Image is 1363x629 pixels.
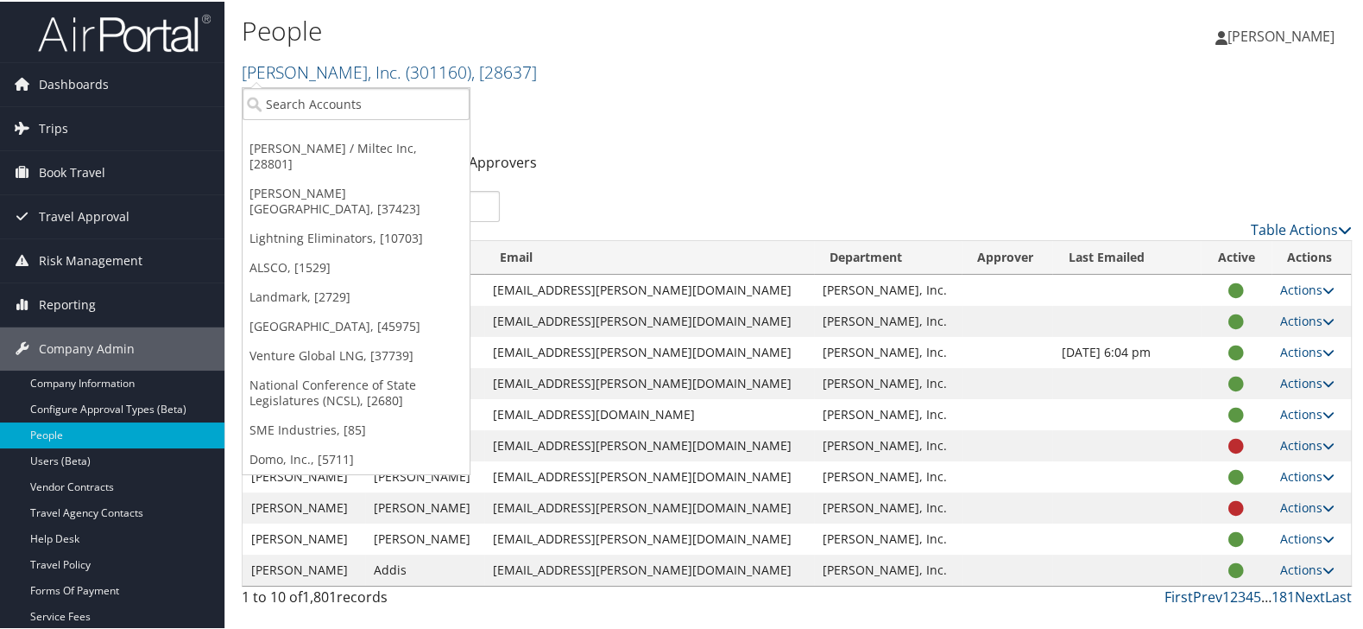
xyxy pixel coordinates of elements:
[1052,239,1200,273] th: Last Emailed: activate to sort column ascending
[1215,9,1352,60] a: [PERSON_NAME]
[1280,467,1335,483] a: Actions
[1164,586,1193,605] a: First
[1280,498,1335,514] a: Actions
[1280,560,1335,576] a: Actions
[39,61,109,105] span: Dashboards
[469,151,537,170] a: Approvers
[1253,586,1261,605] a: 5
[1227,25,1335,44] span: [PERSON_NAME]
[243,310,470,340] a: [GEOGRAPHIC_DATA], [45975]
[243,177,470,222] a: [PERSON_NAME][GEOGRAPHIC_DATA], [37423]
[39,194,129,237] span: Travel Approval
[1052,335,1200,366] td: [DATE] 6:04 pm
[243,281,470,310] a: Landmark, [2729]
[243,132,470,177] a: [PERSON_NAME] / Miltec Inc, [28801]
[242,585,500,614] div: 1 to 10 of records
[243,553,365,584] td: [PERSON_NAME]
[39,149,105,193] span: Book Travel
[365,553,484,584] td: Addis
[484,429,814,460] td: [EMAIL_ADDRESS][PERSON_NAME][DOMAIN_NAME]
[243,460,365,491] td: [PERSON_NAME]
[484,335,814,366] td: [EMAIL_ADDRESS][PERSON_NAME][DOMAIN_NAME]
[243,443,470,473] a: Domo, Inc., [5711]
[814,397,962,429] td: [PERSON_NAME], Inc.
[814,460,962,491] td: [PERSON_NAME], Inc.
[1280,529,1335,545] a: Actions
[484,522,814,553] td: [EMAIL_ADDRESS][PERSON_NAME][DOMAIN_NAME]
[1272,586,1295,605] a: 181
[1246,586,1253,605] a: 4
[1222,586,1230,605] a: 1
[1238,586,1246,605] a: 3
[814,366,962,397] td: [PERSON_NAME], Inc.
[1280,342,1335,359] a: Actions
[243,222,470,251] a: Lightning Eliminators, [10703]
[1280,311,1335,327] a: Actions
[814,304,962,335] td: [PERSON_NAME], Inc.
[471,59,537,82] span: , [ 28637 ]
[1280,373,1335,390] a: Actions
[302,586,337,605] span: 1,801
[962,239,1052,273] th: Approver
[243,522,365,553] td: [PERSON_NAME]
[484,553,814,584] td: [EMAIL_ADDRESS][PERSON_NAME][DOMAIN_NAME]
[484,304,814,335] td: [EMAIL_ADDRESS][PERSON_NAME][DOMAIN_NAME]
[484,460,814,491] td: [EMAIL_ADDRESS][PERSON_NAME][DOMAIN_NAME]
[38,11,211,52] img: airportal-logo.png
[406,59,471,82] span: ( 301160 )
[39,326,135,369] span: Company Admin
[243,86,470,118] input: Search Accounts
[365,491,484,522] td: [PERSON_NAME]
[814,335,962,366] td: [PERSON_NAME], Inc.
[243,414,470,443] a: SME Industries, [85]
[1280,435,1335,452] a: Actions
[1261,586,1272,605] span: …
[242,59,537,82] a: [PERSON_NAME], Inc.
[814,491,962,522] td: [PERSON_NAME], Inc.
[484,273,814,304] td: [EMAIL_ADDRESS][PERSON_NAME][DOMAIN_NAME]
[814,273,962,304] td: [PERSON_NAME], Inc.
[814,553,962,584] td: [PERSON_NAME], Inc.
[1280,280,1335,296] a: Actions
[484,239,814,273] th: Email: activate to sort column ascending
[484,397,814,429] td: [EMAIL_ADDRESS][DOMAIN_NAME]
[243,491,365,522] td: [PERSON_NAME]
[1230,586,1238,605] a: 2
[1272,239,1351,273] th: Actions
[365,460,484,491] td: [PERSON_NAME]
[243,251,470,281] a: ALSCO, [1529]
[814,429,962,460] td: [PERSON_NAME], Inc.
[242,11,981,48] h1: People
[1201,239,1272,273] th: Active: activate to sort column ascending
[814,522,962,553] td: [PERSON_NAME], Inc.
[39,238,142,281] span: Risk Management
[1251,219,1352,238] a: Table Actions
[39,105,68,149] span: Trips
[243,340,470,369] a: Venture Global LNG, [37739]
[1280,404,1335,421] a: Actions
[484,491,814,522] td: [EMAIL_ADDRESS][PERSON_NAME][DOMAIN_NAME]
[814,239,962,273] th: Department: activate to sort column ascending
[243,369,470,414] a: National Conference of State Legislatures (NCSL), [2680]
[1325,586,1352,605] a: Last
[365,522,484,553] td: [PERSON_NAME]
[1295,586,1325,605] a: Next
[484,366,814,397] td: [EMAIL_ADDRESS][PERSON_NAME][DOMAIN_NAME]
[1193,586,1222,605] a: Prev
[39,282,96,325] span: Reporting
